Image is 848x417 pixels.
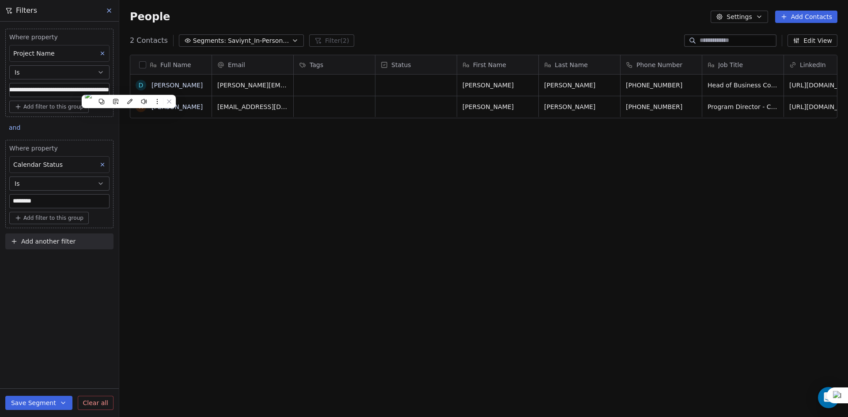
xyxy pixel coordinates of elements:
span: [PHONE_NUMBER] [626,102,697,111]
div: Email [212,55,293,74]
div: D [139,81,144,90]
div: Full Name [130,55,212,74]
span: [PERSON_NAME] [544,81,615,90]
span: Tags [310,60,323,69]
div: Open Intercom Messenger [818,387,839,408]
span: Segments: [193,36,226,45]
span: First Name [473,60,506,69]
div: First Name [457,55,538,74]
span: Phone Number [636,60,682,69]
span: People [130,10,170,23]
span: [PERSON_NAME][EMAIL_ADDRESS][PERSON_NAME][DOMAIN_NAME] [217,81,288,90]
div: Status [375,55,457,74]
div: Phone Number [621,55,702,74]
span: Last Name [555,60,588,69]
span: LinkedIn [800,60,826,69]
span: [EMAIL_ADDRESS][DOMAIN_NAME] [217,102,288,111]
div: Tags [294,55,375,74]
span: Job Title [718,60,743,69]
span: Full Name [160,60,191,69]
span: [PERSON_NAME] [462,102,533,111]
a: [PERSON_NAME] [151,103,203,110]
span: [PHONE_NUMBER] [626,81,697,90]
button: Settings [711,11,768,23]
div: Last Name [539,55,620,74]
div: grid [130,75,212,401]
span: Saviynt_In-Person Event_Sept & [DATE] ([GEOGRAPHIC_DATA]) [228,36,290,45]
span: [PERSON_NAME] [462,81,533,90]
span: Program Director - Cyber Security [708,102,778,111]
span: Email [228,60,245,69]
span: Status [391,60,411,69]
span: Head of Business Controls and Monitoring [708,81,778,90]
a: [PERSON_NAME] [151,82,203,89]
div: Job Title [702,55,784,74]
button: Add Contacts [775,11,837,23]
span: [PERSON_NAME] [544,102,615,111]
button: Edit View [787,34,837,47]
button: Filter(2) [309,34,355,47]
span: 2 Contacts [130,35,168,46]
